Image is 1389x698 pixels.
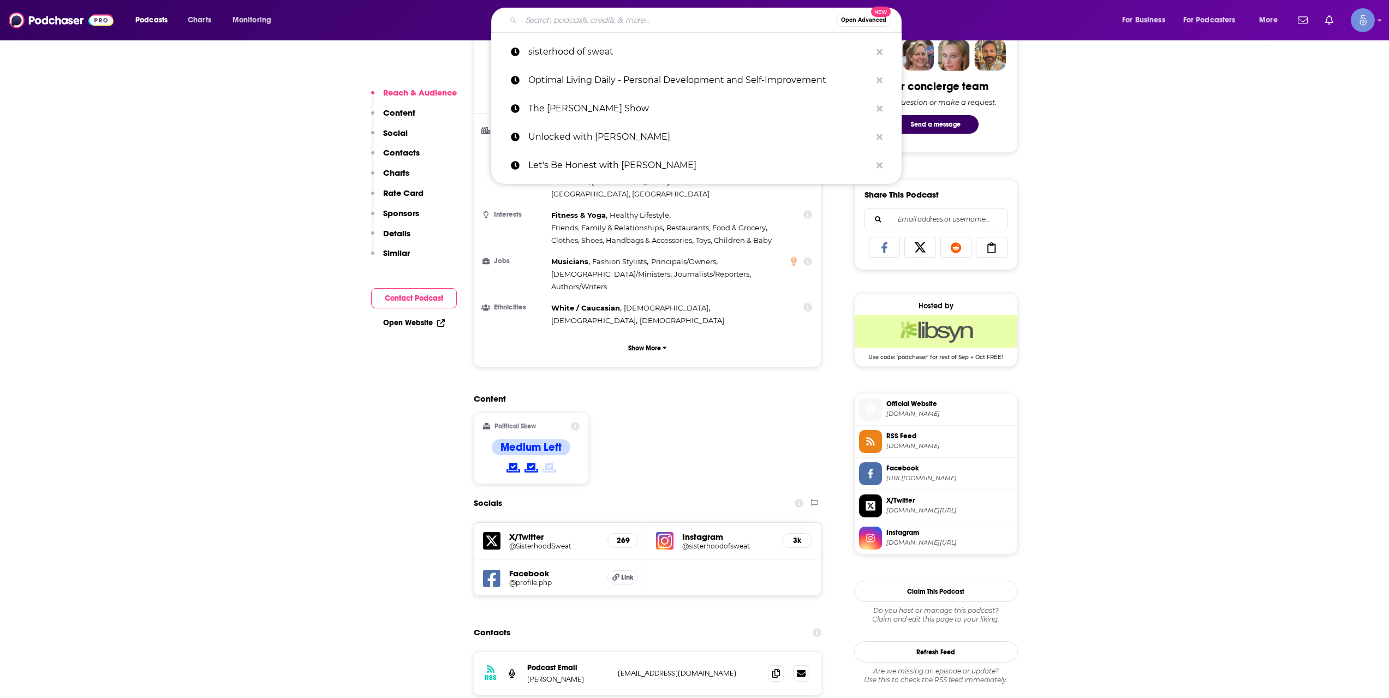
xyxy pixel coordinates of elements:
img: Jules Profile [938,39,970,71]
span: White / Caucasian [551,303,620,312]
h5: 3k [791,536,803,545]
span: , [651,255,718,268]
span: Logged in as Spiral5-G1 [1351,8,1375,32]
span: sisterhodofsweat.libsyn.com [886,442,1013,450]
p: [PERSON_NAME] [527,675,609,684]
input: Email address or username... [874,209,998,230]
a: Share on Reddit [940,237,972,258]
button: open menu [1114,11,1179,29]
h2: Content [474,393,813,404]
h5: 269 [617,536,629,545]
h2: Contacts [474,622,510,643]
span: Healthy Lifestyle [610,211,669,219]
span: Toys, Children & Baby [696,236,772,244]
span: https://www.facebook.com/profile.php [886,474,1013,482]
button: Content [371,108,415,128]
span: , [551,268,672,281]
a: @profile.php [509,578,599,587]
input: Search podcasts, credits, & more... [521,11,836,29]
h5: X/Twitter [509,532,599,542]
span: Facebook [886,463,1013,473]
button: Open AdvancedNew [836,14,891,27]
p: Sponsors [383,208,419,218]
button: open menu [128,11,182,29]
p: Social [383,128,408,138]
span: , [551,222,664,234]
p: Content [383,108,415,118]
button: open menu [225,11,285,29]
span: sisterhodofsweat.libsyn.com [886,410,1013,418]
span: , [551,209,607,222]
a: Instagram[DOMAIN_NAME][URL] [859,527,1013,550]
button: Similar [371,248,410,268]
span: , [551,314,637,327]
span: [DEMOGRAPHIC_DATA] [624,303,708,312]
p: Show More [628,344,661,352]
span: [DEMOGRAPHIC_DATA] [640,316,724,325]
div: Search followers [865,208,1008,230]
div: Are we missing an episode or update? Use this to check the RSS feed immediately. [854,667,1018,684]
span: Link [621,573,634,582]
span: , [551,234,694,247]
span: More [1259,13,1278,28]
span: , [610,209,671,222]
a: Let's Be Honest with [PERSON_NAME] [491,151,902,180]
button: Send a message [893,115,979,134]
p: Rate Card [383,188,424,198]
button: Claim This Podcast [854,581,1018,602]
a: X/Twitter[DOMAIN_NAME][URL] [859,494,1013,517]
h3: Interests [483,211,547,218]
div: Hosted by [855,301,1017,311]
a: Libsyn Deal: Use code: 'podchaser' for rest of Sep + Oct FREE! [855,315,1017,360]
span: [DEMOGRAPHIC_DATA]/Ministers [551,270,670,278]
span: For Business [1122,13,1165,28]
span: [DEMOGRAPHIC_DATA] [551,316,636,325]
p: Unlocked with Savannah Chrisley [528,123,871,151]
span: , [592,255,648,268]
span: twitter.com/SisterhoodSweat [886,506,1013,515]
span: , [551,302,622,314]
a: Show notifications dropdown [1321,11,1338,29]
h3: Jobs [483,258,547,265]
p: Optimal Living Daily - Personal Development and Self-Improvement [528,66,871,94]
a: Charts [181,11,218,29]
span: Charts [188,13,211,28]
p: Similar [383,248,410,258]
p: The Dr. Hyman Show [528,94,871,123]
span: RSS Feed [886,431,1013,441]
img: Libsyn Deal: Use code: 'podchaser' for rest of Sep + Oct FREE! [855,315,1017,348]
button: Reach & Audience [371,87,457,108]
a: Podchaser - Follow, Share and Rate Podcasts [9,10,114,31]
button: Refresh Feed [854,641,1018,663]
a: @sisterhoodofsweat [682,542,773,550]
span: , [551,255,590,268]
a: sisterhood of sweat [491,38,902,66]
button: Details [371,228,410,248]
p: Let's Be Honest with Kristin Cavallari [528,151,871,180]
button: open menu [1251,11,1291,29]
button: Contacts [371,147,420,168]
button: Rate Card [371,188,424,208]
div: Claim and edit this page to your liking. [854,606,1018,624]
p: sisterhood of sweat [528,38,871,66]
span: Podcasts [135,13,168,28]
h5: Instagram [682,532,773,542]
button: Charts [371,168,409,188]
img: Barbara Profile [902,39,934,71]
span: For Podcasters [1183,13,1236,28]
span: Monitoring [233,13,271,28]
img: Jon Profile [974,39,1006,71]
a: Optimal Living Daily - Personal Development and Self-Improvement [491,66,902,94]
a: Share on Facebook [869,237,901,258]
span: , [666,222,767,234]
span: Fitness & Yoga [551,211,606,219]
h2: Political Skew [494,422,536,430]
span: Open Advanced [841,17,886,23]
h3: Share This Podcast [865,189,939,200]
div: Your concierge team [883,80,988,93]
p: Podcast Email [527,663,609,672]
a: Link [607,570,638,584]
button: Sponsors [371,208,419,228]
a: Facebook[URL][DOMAIN_NAME] [859,462,1013,485]
span: Instagram [886,528,1013,538]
